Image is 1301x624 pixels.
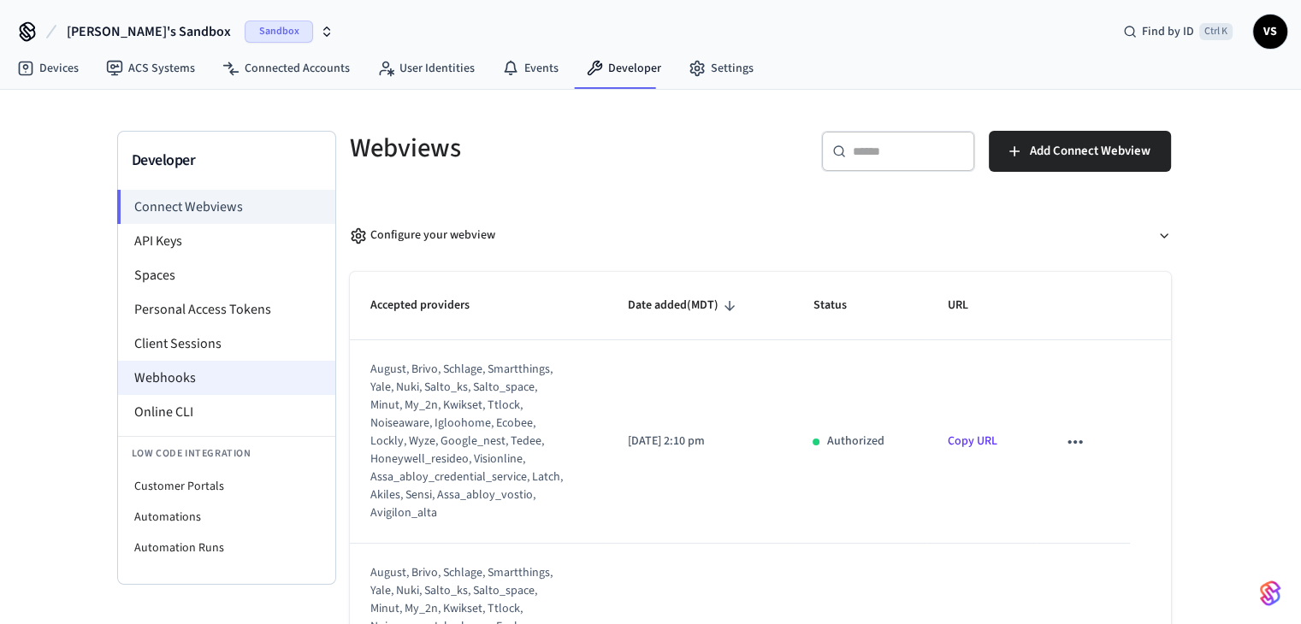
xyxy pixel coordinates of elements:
span: Find by ID [1142,23,1194,40]
li: Spaces [118,258,335,292]
li: Low Code Integration [118,436,335,471]
span: Sandbox [245,21,313,43]
p: [DATE] 2:10 pm [628,433,772,450]
li: Online CLI [118,395,335,429]
div: Find by IDCtrl K [1109,16,1246,47]
span: URL [948,292,991,319]
h5: Webviews [350,131,750,166]
a: Connected Accounts [209,53,364,84]
a: Settings [675,53,767,84]
span: [PERSON_NAME]'s Sandbox [67,21,231,42]
a: Developer [572,53,675,84]
li: Automation Runs [118,533,335,563]
li: Customer Portals [118,471,335,502]
li: Connect Webviews [117,190,335,224]
a: User Identities [364,53,488,84]
button: VS [1253,15,1287,49]
li: Client Sessions [118,327,335,361]
span: Accepted providers [370,292,492,319]
div: august, brivo, schlage, smartthings, yale, nuki, salto_ks, salto_space, minut, my_2n, kwikset, tt... [370,361,565,522]
div: Configure your webview [350,227,495,244]
li: Webhooks [118,361,335,395]
span: Date added(MDT) [628,292,741,319]
button: Add Connect Webview [989,131,1171,172]
a: Devices [3,53,92,84]
h3: Developer [132,149,322,173]
span: Add Connect Webview [1030,140,1150,162]
a: Copy URL [948,433,997,450]
a: Events [488,53,572,84]
img: SeamLogoGradient.69752ec5.svg [1260,580,1280,607]
p: Authorized [826,433,884,450]
span: Ctrl K [1199,23,1233,40]
li: API Keys [118,224,335,258]
button: Configure your webview [350,213,1171,258]
span: Status [813,292,868,319]
span: VS [1255,16,1286,47]
li: Personal Access Tokens [118,292,335,327]
a: ACS Systems [92,53,209,84]
li: Automations [118,502,335,533]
